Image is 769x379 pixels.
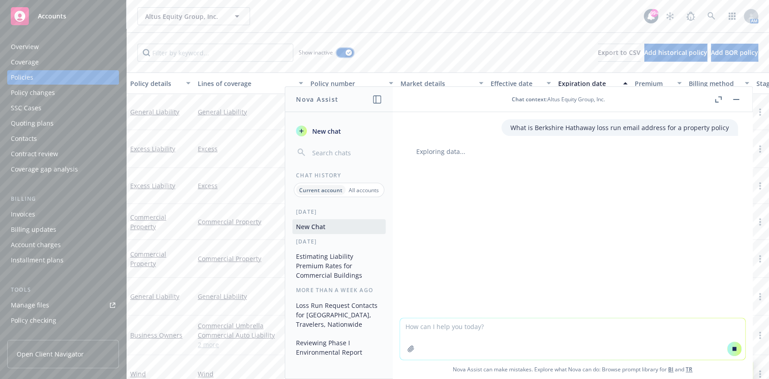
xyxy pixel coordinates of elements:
div: Manage exposures [11,329,68,343]
p: Current account [299,186,342,194]
a: Contract review [7,147,119,161]
a: Invoices [7,207,119,221]
div: Effective date [491,79,541,88]
a: more [755,107,765,117]
a: TR [686,365,692,373]
a: Contacts [7,131,119,146]
a: Wind [130,370,146,378]
a: Excess Liability [130,181,175,190]
div: Coverage gap analysis [11,162,78,176]
span: Export to CSV [598,48,641,57]
div: Policy number [310,79,383,88]
a: Manage exposures [7,329,119,343]
div: Contacts [11,131,37,146]
a: SSC Cases [7,101,119,115]
div: Policies [11,70,33,85]
div: Exploring data... [407,147,738,156]
div: Chat History [285,171,393,179]
a: more [755,144,765,154]
div: Invoices [11,207,35,221]
a: Policies [7,70,119,85]
div: Policy changes [11,86,55,100]
div: SSC Cases [11,101,41,115]
div: Account charges [11,238,61,252]
div: Contract review [11,147,58,161]
div: Lines of coverage [198,79,293,88]
div: Installment plans [11,253,64,267]
a: Manage files [7,298,119,312]
a: Coverage [7,55,119,69]
div: Policy details [130,79,181,88]
button: New chat [292,123,386,139]
a: Switch app [723,7,741,25]
a: Quoting plans [7,116,119,131]
a: 2 more [198,340,303,349]
div: Policy checking [11,313,56,328]
input: Search chats [310,146,382,159]
a: General Liability [198,107,303,117]
span: New chat [310,126,341,136]
div: Overview [11,40,39,54]
span: Open Client Navigator [17,349,84,359]
a: Search [702,7,720,25]
a: General Liability [130,292,179,301]
div: Coverage [11,55,39,69]
div: Manage files [11,298,49,312]
button: Add BOR policy [711,44,758,62]
h1: Nova Assist [296,95,338,104]
a: General Liability [198,292,303,301]
a: Commercial Property [198,254,303,263]
div: Premium [635,79,672,88]
div: 99+ [650,9,658,17]
div: [DATE] [285,208,393,216]
a: Billing updates [7,222,119,237]
a: Commercial Property [198,217,303,226]
a: Policy checking [7,313,119,328]
a: BI [668,365,673,373]
p: What is Berkshire Hathaway loss run email address for a property policy [510,123,729,132]
a: Stop snowing [661,7,679,25]
div: Market details [400,79,473,88]
button: New Chat [292,219,386,234]
a: Report a Bug [682,7,700,25]
span: Nova Assist can make mistakes. Explore what Nova can do: Browse prompt library for and [396,360,749,379]
button: Reviewing Phase I Environmental Report [292,335,386,360]
span: Accounts [38,13,66,20]
button: Policy details [127,72,194,94]
button: Estimating Liability Premium Rates for Commercial Buildings [292,249,386,283]
button: Premium [631,72,685,94]
div: Quoting plans [11,116,54,131]
button: Market details [397,72,487,94]
div: Billing method [689,79,739,88]
a: Excess [198,144,303,153]
a: Business Owners [130,331,182,339]
a: Installment plans [7,253,119,267]
button: Altus Equity Group, Inc. [137,7,250,25]
a: Excess [198,181,303,190]
a: Commercial Auto Liability [198,330,303,340]
div: Expiration date [558,79,618,88]
a: Commercial Umbrella [198,321,303,330]
div: Billing [7,194,119,203]
button: Add historical policy [644,44,707,62]
div: More than a week ago [285,286,393,294]
span: Altus Equity Group, Inc. [145,12,223,21]
a: more [755,291,765,302]
span: Add BOR policy [711,48,758,57]
div: [DATE] [285,238,393,245]
a: Policy changes [7,86,119,100]
a: Overview [7,40,119,54]
p: All accounts [349,186,379,194]
a: Account charges [7,238,119,252]
a: Accounts [7,4,119,29]
button: Loss Run Request Contacts for [GEOGRAPHIC_DATA], Travelers, Nationwide [292,298,386,332]
button: Billing method [685,72,753,94]
a: more [755,253,765,264]
button: Export to CSV [598,44,641,62]
button: Lines of coverage [194,72,307,94]
span: Show inactive [299,49,333,56]
a: Excess Liability [130,144,175,153]
input: Filter by keyword... [137,44,293,62]
a: more [755,217,765,227]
